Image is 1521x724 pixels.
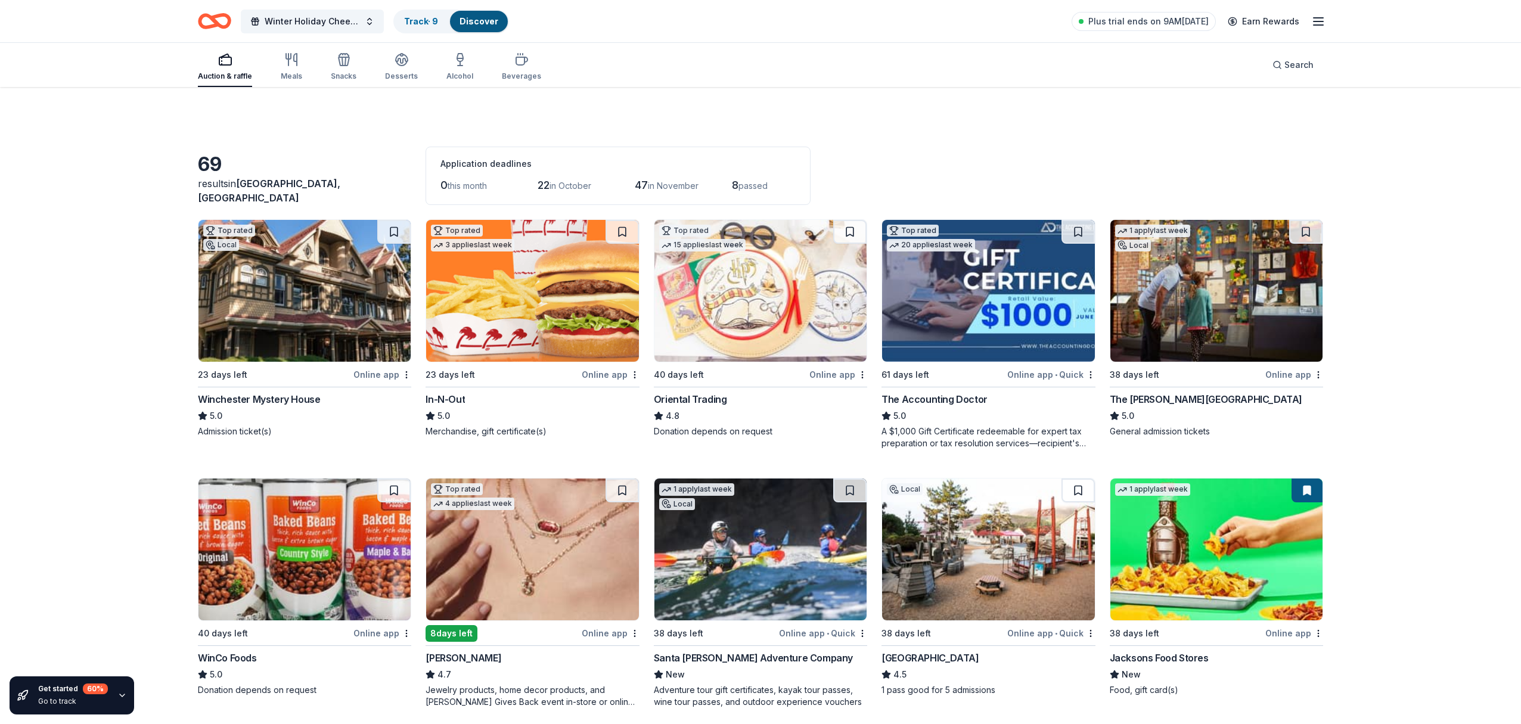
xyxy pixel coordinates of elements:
img: Image for Kendra Scott [426,478,638,620]
span: 8 [732,179,738,191]
button: Auction & raffle [198,48,252,87]
a: Image for WinCo Foods40 days leftOnline appWinCo Foods5.0Donation depends on request [198,478,411,696]
span: Search [1284,58,1314,72]
div: Donation depends on request [654,425,867,437]
div: Online app [582,626,640,641]
div: 40 days left [198,626,248,641]
div: [GEOGRAPHIC_DATA] [881,651,979,665]
button: Track· 9Discover [393,10,509,33]
img: Image for Jacksons Food Stores [1110,478,1323,620]
div: 38 days left [1110,626,1159,641]
img: Image for In-N-Out [426,220,638,362]
div: Online app [809,367,867,382]
span: New [1122,667,1141,682]
a: Home [198,7,231,35]
div: Snacks [331,72,356,81]
div: Santa [PERSON_NAME] Adventure Company [654,651,853,665]
div: Alcohol [446,72,473,81]
div: General admission tickets [1110,425,1323,437]
button: Alcohol [446,48,473,87]
div: 38 days left [1110,368,1159,382]
div: 1 apply last week [1115,225,1190,237]
div: Online app Quick [779,626,867,641]
div: Online app Quick [1007,367,1095,382]
div: Merchandise, gift certificate(s) [426,425,639,437]
a: Image for Oriental TradingTop rated15 applieslast week40 days leftOnline appOriental Trading4.8Do... [654,219,867,437]
div: 69 [198,153,411,176]
div: 23 days left [426,368,475,382]
div: Top rated [887,225,939,237]
button: Snacks [331,48,356,87]
div: 23 days left [198,368,247,382]
div: Online app [582,367,640,382]
div: Local [887,483,923,495]
div: Get started [38,683,108,694]
span: in November [648,181,699,191]
div: 1 pass good for 5 admissions [881,684,1095,696]
span: 4.8 [666,409,679,423]
div: [PERSON_NAME] [426,651,501,665]
div: Jacksons Food Stores [1110,651,1209,665]
div: WinCo Foods [198,651,257,665]
button: Meals [281,48,302,87]
div: Online app [353,367,411,382]
span: 4.7 [437,667,451,682]
div: 61 days left [881,368,929,382]
div: Top rated [659,225,711,237]
span: in October [550,181,591,191]
div: Top rated [431,225,483,237]
a: Plus trial ends on 9AM[DATE] [1072,12,1216,31]
div: Admission ticket(s) [198,425,411,437]
a: Track· 9 [404,16,438,26]
span: 4.5 [893,667,907,682]
span: 47 [635,179,648,191]
div: Application deadlines [440,157,796,171]
button: Beverages [502,48,541,87]
a: Image for Winchester Mystery HouseTop ratedLocal23 days leftOnline appWinchester Mystery House5.0... [198,219,411,437]
div: Desserts [385,72,418,81]
div: Oriental Trading [654,392,727,406]
img: Image for Oriental Trading [654,220,867,362]
span: Plus trial ends on 9AM[DATE] [1088,14,1209,29]
a: Image for Santa Barbara Adventure Company1 applylast weekLocal38 days leftOnline app•QuickSanta [... [654,478,867,708]
div: Adventure tour gift certificates, kayak tour passes, wine tour passes, and outdoor experience vou... [654,684,867,708]
div: Auction & raffle [198,72,252,81]
div: 4 applies last week [431,498,514,510]
div: 38 days left [654,626,703,641]
span: 5.0 [1122,409,1134,423]
a: Image for Bay Area Discovery MuseumLocal38 days leftOnline app•Quick[GEOGRAPHIC_DATA]4.51 pass go... [881,478,1095,696]
span: this month [448,181,487,191]
div: 38 days left [881,626,931,641]
div: Food, gift card(s) [1110,684,1323,696]
a: Earn Rewards [1221,11,1306,32]
div: Online app [1265,626,1323,641]
span: [GEOGRAPHIC_DATA], [GEOGRAPHIC_DATA] [198,178,340,204]
div: Top rated [203,225,255,237]
img: Image for WinCo Foods [198,478,411,620]
div: 15 applies last week [659,239,746,251]
div: 1 apply last week [659,483,734,496]
a: Image for Kendra ScottTop rated4 applieslast week8days leftOnline app[PERSON_NAME]4.7Jewelry prod... [426,478,639,708]
div: Online app [1265,367,1323,382]
a: Image for Jacksons Food Stores1 applylast week38 days leftOnline appJacksons Food StoresNewFood, ... [1110,478,1323,696]
div: Online app [353,626,411,641]
span: • [1055,629,1057,638]
span: in [198,178,340,204]
img: Image for Bay Area Discovery Museum [882,478,1094,620]
div: A $1,000 Gift Certificate redeemable for expert tax preparation or tax resolution services—recipi... [881,425,1095,449]
div: Local [1115,240,1151,251]
a: Image for The Walt Disney Museum1 applylast weekLocal38 days leftOnline appThe [PERSON_NAME][GEOG... [1110,219,1323,437]
a: Image for The Accounting DoctorTop rated20 applieslast week61 days leftOnline app•QuickThe Accoun... [881,219,1095,449]
div: 8 days left [426,625,477,642]
button: Search [1263,53,1323,77]
div: Local [659,498,695,510]
button: Desserts [385,48,418,87]
div: Donation depends on request [198,684,411,696]
span: 22 [538,179,550,191]
img: Image for The Walt Disney Museum [1110,220,1323,362]
div: Top rated [431,483,483,495]
a: Discover [460,16,498,26]
span: 5.0 [437,409,450,423]
div: Go to track [38,697,108,706]
button: Winter Holiday Cheer Auction [241,10,384,33]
